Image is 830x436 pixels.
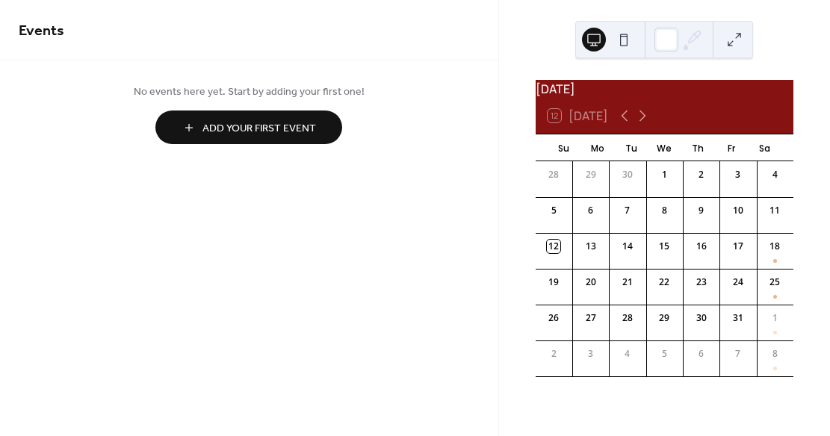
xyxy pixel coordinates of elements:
div: 1 [657,168,671,181]
div: 2 [547,347,560,361]
div: 13 [584,240,598,253]
div: 5 [657,347,671,361]
div: 21 [621,275,634,289]
div: We [648,134,681,161]
a: Add Your First Event [19,110,480,144]
div: 9 [695,204,708,217]
span: Add Your First Event [202,121,316,137]
div: 1 [768,311,781,325]
div: 30 [695,311,708,325]
div: 25 [768,275,781,289]
div: 15 [657,240,671,253]
div: 28 [621,311,634,325]
div: Mo [580,134,614,161]
div: 18 [768,240,781,253]
div: 31 [731,311,745,325]
div: 16 [695,240,708,253]
div: 8 [657,204,671,217]
div: 4 [768,168,781,181]
div: 3 [731,168,745,181]
div: Su [548,134,581,161]
div: 3 [584,347,598,361]
div: 2 [695,168,708,181]
span: Events [19,16,64,46]
div: 6 [584,204,598,217]
div: [DATE] [536,80,793,98]
div: 26 [547,311,560,325]
div: 23 [695,275,708,289]
button: Add Your First Event [155,110,342,144]
div: 10 [731,204,745,217]
div: 8 [768,347,781,361]
div: Fr [714,134,748,161]
div: 7 [731,347,745,361]
div: 6 [695,347,708,361]
div: 29 [657,311,671,325]
div: 28 [547,168,560,181]
div: 7 [621,204,634,217]
div: 19 [547,275,560,289]
div: 27 [584,311,598,325]
div: 11 [768,204,781,217]
div: 14 [621,240,634,253]
div: 12 [547,240,560,253]
div: 20 [584,275,598,289]
div: 17 [731,240,745,253]
span: No events here yet. Start by adding your first one! [19,84,480,100]
div: Sa [748,134,781,161]
div: 4 [621,347,634,361]
div: Tu [614,134,648,161]
div: 30 [621,168,634,181]
div: 22 [657,275,671,289]
div: 5 [547,204,560,217]
div: 29 [584,168,598,181]
div: Th [681,134,715,161]
div: 24 [731,275,745,289]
